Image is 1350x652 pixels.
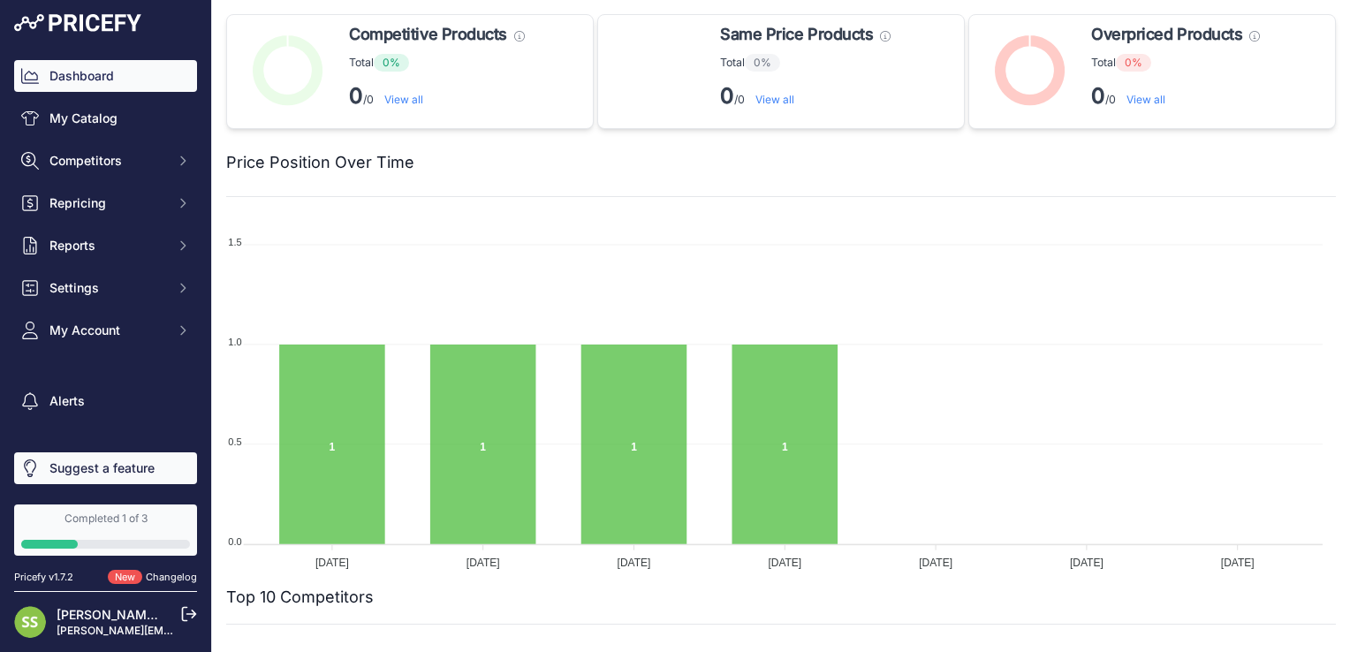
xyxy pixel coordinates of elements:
[21,512,190,526] div: Completed 1 of 3
[108,570,142,585] span: New
[14,102,197,134] a: My Catalog
[14,504,197,556] a: Completed 1 of 3
[49,152,165,170] span: Competitors
[1091,82,1260,110] p: /0
[226,585,374,610] h2: Top 10 Competitors
[315,557,349,569] tspan: [DATE]
[14,385,197,417] a: Alerts
[349,54,525,72] p: Total
[14,60,197,484] nav: Sidebar
[755,93,794,106] a: View all
[1221,557,1255,569] tspan: [DATE]
[720,82,891,110] p: /0
[349,82,525,110] p: /0
[228,436,241,447] tspan: 0.5
[720,83,734,109] strong: 0
[466,557,500,569] tspan: [DATE]
[384,93,423,106] a: View all
[14,570,73,585] div: Pricefy v1.7.2
[57,624,416,637] a: [PERSON_NAME][EMAIL_ADDRESS][PERSON_NAME][DOMAIN_NAME]
[14,315,197,346] button: My Account
[374,54,409,72] span: 0%
[146,571,197,583] a: Changelog
[720,54,891,72] p: Total
[1091,83,1105,109] strong: 0
[618,557,651,569] tspan: [DATE]
[14,60,197,92] a: Dashboard
[49,279,165,297] span: Settings
[720,22,873,47] span: Same Price Products
[49,194,165,212] span: Repricing
[49,322,165,339] span: My Account
[14,272,197,304] button: Settings
[1091,22,1242,47] span: Overpriced Products
[1091,54,1260,72] p: Total
[1070,557,1104,569] tspan: [DATE]
[57,607,263,622] a: [PERSON_NAME] [PERSON_NAME]
[228,337,241,347] tspan: 1.0
[14,145,197,177] button: Competitors
[349,83,363,109] strong: 0
[1116,54,1151,72] span: 0%
[349,22,507,47] span: Competitive Products
[14,230,197,262] button: Reports
[226,150,414,175] h2: Price Position Over Time
[1126,93,1165,106] a: View all
[14,187,197,219] button: Repricing
[14,14,141,32] img: Pricefy Logo
[49,237,165,254] span: Reports
[228,536,241,547] tspan: 0.0
[14,452,197,484] a: Suggest a feature
[768,557,801,569] tspan: [DATE]
[228,237,241,247] tspan: 1.5
[745,54,780,72] span: 0%
[919,557,952,569] tspan: [DATE]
